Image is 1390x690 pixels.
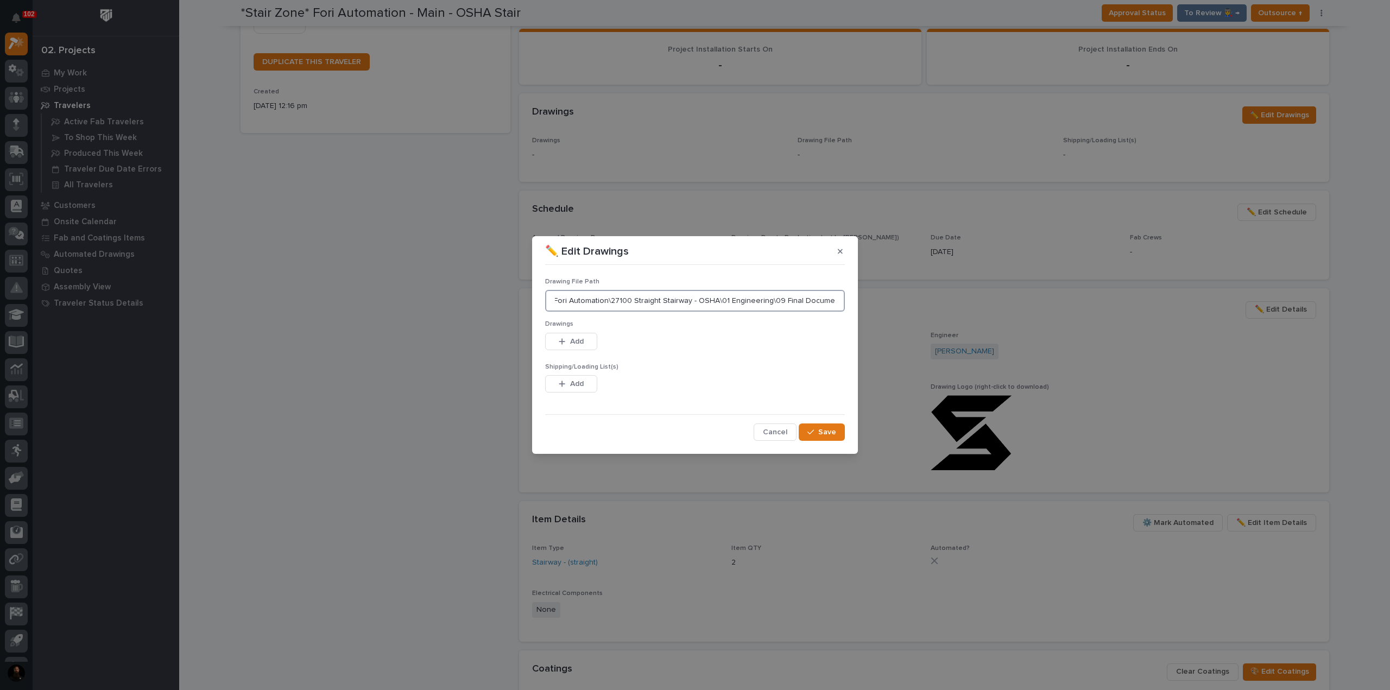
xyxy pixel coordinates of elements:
[570,337,584,346] span: Add
[545,321,573,327] span: Drawings
[818,427,836,437] span: Save
[545,333,597,350] button: Add
[545,364,618,370] span: Shipping/Loading List(s)
[763,427,787,437] span: Cancel
[545,375,597,393] button: Add
[754,423,797,441] button: Cancel
[545,245,629,258] p: ✏️ Edit Drawings
[545,278,599,285] span: Drawing File Path
[799,423,845,441] button: Save
[570,379,584,389] span: Add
